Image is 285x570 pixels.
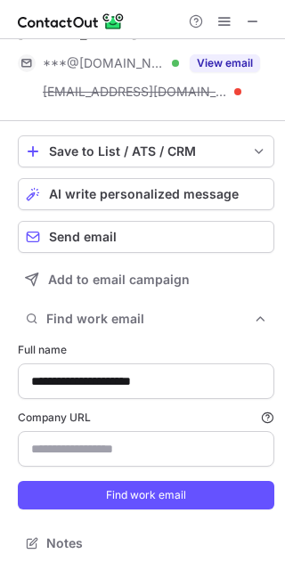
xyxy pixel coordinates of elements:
span: Add to email campaign [48,273,190,287]
button: Send email [18,221,274,253]
span: AI write personalized message [49,187,239,201]
span: Notes [46,535,267,551]
button: Find work email [18,481,274,509]
span: Find work email [46,311,253,327]
button: Find work email [18,306,274,331]
button: AI write personalized message [18,178,274,210]
label: Full name [18,342,274,358]
button: save-profile-one-click [18,135,274,167]
label: Company URL [18,410,274,426]
button: Add to email campaign [18,264,274,296]
div: Save to List / ATS / CRM [49,144,243,159]
button: Notes [18,531,274,556]
img: ContactOut v5.3.10 [18,11,125,32]
span: Send email [49,230,117,244]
